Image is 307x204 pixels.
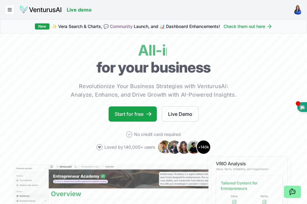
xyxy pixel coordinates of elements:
[52,23,220,29] span: ✨ Vera Search & Charts, 💬 Launch, and 📊 Dashboard Enhancements!
[224,23,272,29] a: Check them out here
[177,140,191,154] img: Avatar 3
[35,23,49,29] div: New
[157,140,172,154] img: Avatar 1
[19,5,62,14] img: logo
[187,140,201,154] img: Avatar 4
[162,106,199,122] a: Live Demo
[110,24,133,29] a: Community
[67,6,92,13] a: Live demo
[167,140,182,154] img: Avatar 2
[293,5,303,15] img: ACg8ocKfkyLqUcbmrZ1qYUJi8UFyUnd3zJDp8juPRBVLRXwoYG4OmP0uhw=s96-c
[109,106,157,122] a: Start for free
